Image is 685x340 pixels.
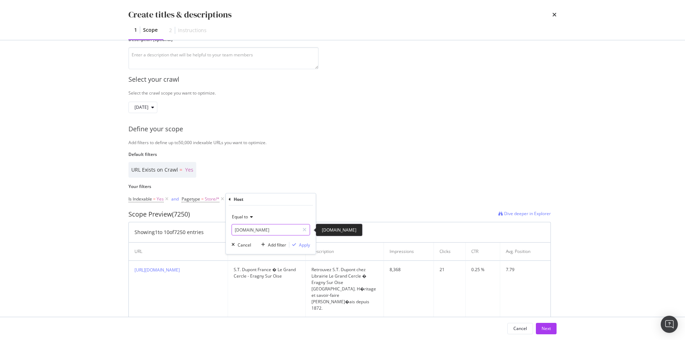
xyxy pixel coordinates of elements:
[178,27,207,34] div: Instructions
[661,316,678,333] div: Open Intercom Messenger
[128,139,557,146] div: Add filters to define up to 50,000 indexable URLs you want to optimize.
[504,210,551,217] span: Dive deeper in Explorer
[311,267,377,311] div: Retrouvez S.T. Dupont chez Librairie Le Grand Cercle � Eragny Sur Oise [GEOGRAPHIC_DATA]. H�ritag...
[299,242,310,248] div: Apply
[128,196,152,202] span: Is Indexable
[232,214,248,220] span: Equal to
[135,267,180,273] a: [URL][DOMAIN_NAME]
[316,224,362,236] div: [DOMAIN_NAME]
[169,27,172,34] div: 2
[268,242,286,248] div: Add filter
[128,9,232,21] div: Create titles & descriptions
[143,26,158,34] div: Scope
[185,166,193,173] span: Yes
[500,243,550,261] th: Avg. Position
[128,183,551,189] label: Your filters
[153,196,156,202] span: =
[434,243,466,261] th: Clicks
[440,267,460,273] div: 21
[384,243,434,261] th: Impressions
[135,104,148,110] span: 2025 Oct. 9th
[128,75,557,84] div: Select your crawl
[171,196,179,202] button: and
[157,194,164,204] span: Yes
[179,166,182,173] span: =
[135,229,204,236] div: Showing 1 to 10 of 7250 entries
[498,210,551,219] a: Dive deeper in Explorer
[471,267,494,273] div: 0.25 %
[182,196,200,202] span: Pagetype
[506,267,545,273] div: 7.79
[238,242,251,248] div: Cancel
[134,26,137,34] div: 1
[128,151,551,157] label: Default filters
[229,241,251,248] button: Cancel
[507,323,533,334] button: Cancel
[171,196,179,202] div: and
[131,166,178,173] span: URL Exists on Crawl
[201,196,204,202] span: =
[513,325,527,331] div: Cancel
[128,210,190,219] div: Scope Preview (7250)
[258,241,286,248] button: Add filter
[129,243,228,261] th: URL
[552,9,557,21] div: times
[128,125,557,134] div: Define your scope
[536,323,557,334] button: Next
[128,102,157,113] button: [DATE]
[306,243,384,261] th: Description
[128,90,557,96] div: Select the crawl scope you want to optimize.
[234,196,243,202] div: Host
[205,194,219,204] span: Store/*
[234,267,300,279] div: S.T. Dupont France � Le Grand Cercle - Eragny Sur Oise
[466,243,500,261] th: CTR
[390,267,428,273] div: 8,368
[289,241,310,248] button: Apply
[542,325,551,331] div: Next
